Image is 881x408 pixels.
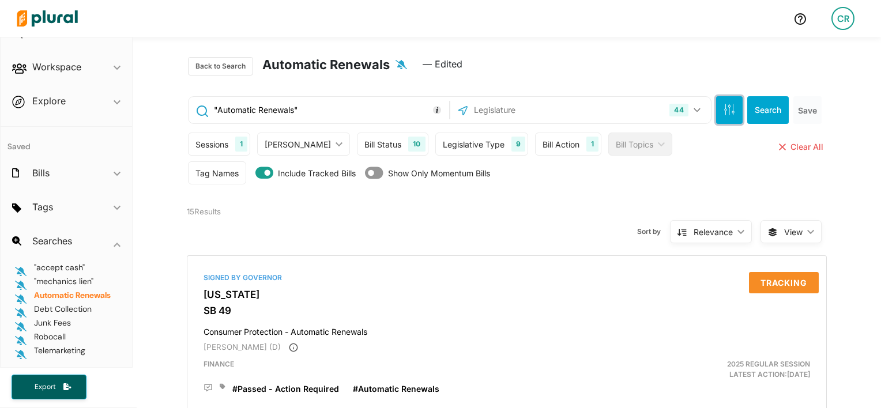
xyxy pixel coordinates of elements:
[213,99,446,121] input: Enter keywords, bill # or legislator name
[831,7,854,30] div: CR
[220,383,225,390] div: Add tags
[34,318,71,328] span: Junk Fees
[749,272,819,293] button: Tracking
[727,360,810,368] span: 2025 Regular Session
[235,137,247,152] div: 1
[408,137,425,152] div: 10
[27,382,63,392] span: Export
[178,203,342,247] div: 15 Results
[204,342,281,352] span: [PERSON_NAME] (D)
[278,167,356,179] span: Include Tracked Bills
[353,383,439,395] a: #Automatic Renewals
[747,96,789,124] button: Search
[33,345,85,359] a: Telemarketing
[784,226,803,238] span: View
[204,289,810,300] h3: [US_STATE]
[33,290,111,304] a: Automatic Renewals
[34,262,85,273] span: "accept cash"
[665,99,707,121] button: 44
[33,276,93,290] a: "mechanics lien"
[637,226,670,237] span: Sort by
[34,290,111,300] span: Automatic Renewals
[432,105,442,115] div: Tooltip anchor
[793,96,822,124] button: Save
[443,138,504,150] div: Legislative Type
[34,304,92,314] span: Debt Collection
[1,127,132,155] h4: Saved
[188,57,253,75] button: Back to Search
[204,383,213,392] div: Add Position Statement
[33,304,92,318] a: Debt Collection
[32,95,66,107] h2: Explore
[12,375,86,399] button: Export
[423,57,462,80] span: — Edited
[364,138,401,150] div: Bill Status
[473,99,596,121] input: Legislature
[611,359,819,380] div: Latest Action: [DATE]
[34,331,66,342] span: Robocall
[33,331,66,345] a: Robocall
[204,360,234,368] span: Finance
[265,138,331,150] div: [PERSON_NAME]
[195,138,228,150] div: Sessions
[353,384,439,394] span: #Automatic Renewals
[232,384,339,394] span: #Passed - Action Required
[724,104,735,114] span: Search Filters
[388,167,490,179] span: Show Only Momentum Bills
[204,305,810,316] h3: SB 49
[262,57,390,75] h2: Automatic Renewals
[777,133,826,161] button: Clear All
[232,383,339,395] a: #Passed - Action Required
[32,167,50,179] h2: Bills
[204,273,810,283] div: Signed by Governor
[586,137,598,152] div: 1
[195,167,239,179] div: Tag Names
[33,318,71,331] a: Junk Fees
[822,2,864,35] a: CR
[32,61,81,73] h2: Workspace
[842,369,869,396] iframe: Intercom live chat
[543,138,579,150] div: Bill Action
[511,137,525,152] div: 9
[34,345,85,356] span: Telemarketing
[790,142,823,152] span: Clear All
[616,138,653,150] div: Bill Topics
[34,276,93,286] span: "mechanics lien"
[32,201,53,213] h2: Tags
[669,104,688,116] div: 44
[33,262,85,276] a: "accept cash"
[32,235,72,247] h2: Searches
[694,226,733,238] div: Relevance
[204,322,810,337] h4: Consumer Protection - Automatic Renewals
